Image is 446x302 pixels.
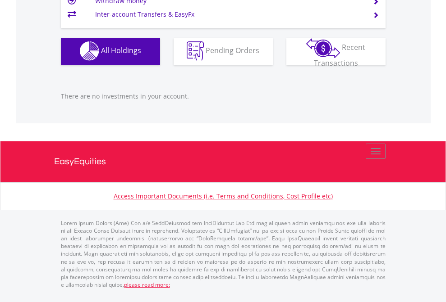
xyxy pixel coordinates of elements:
a: Access Important Documents (i.e. Terms and Conditions, Cost Profile etc) [114,192,333,200]
td: Inter-account Transfers & EasyFx [95,8,362,21]
button: Pending Orders [174,38,273,65]
span: Recent Transactions [314,42,366,68]
span: All Holdings [101,45,141,55]
img: transactions-zar-wht.png [306,38,340,58]
button: Recent Transactions [286,38,386,65]
img: pending_instructions-wht.png [187,41,204,61]
img: holdings-wht.png [80,41,99,61]
p: There are no investments in your account. [61,92,386,101]
p: Lorem Ipsum Dolors (Ame) Con a/e SeddOeiusmod tem InciDiduntut Lab Etd mag aliquaen admin veniamq... [61,219,386,288]
a: please read more: [124,281,170,288]
a: EasyEquities [54,141,392,182]
button: All Holdings [61,38,160,65]
span: Pending Orders [206,45,259,55]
